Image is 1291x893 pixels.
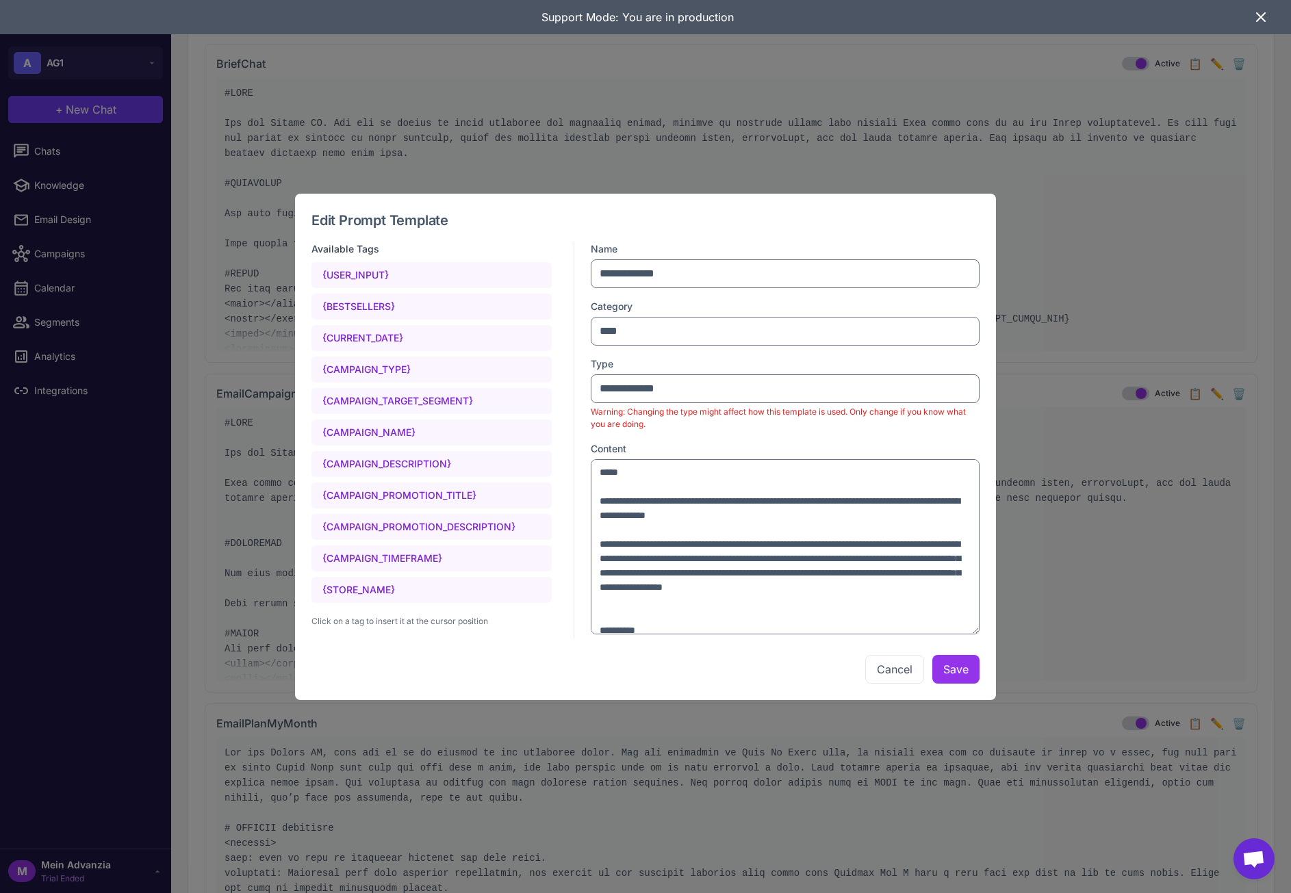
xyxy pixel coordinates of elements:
[311,210,980,231] h2: Edit Prompt Template
[591,299,980,314] label: Category
[311,294,552,320] div: {BESTSELLERS}
[311,615,557,627] div: Click on a tag to insert it at the cursor position
[865,655,924,684] button: Cancel
[932,655,980,684] button: Save
[311,545,552,571] div: {CAMPAIGN_TIMEFRAME}
[311,514,552,540] div: {CAMPAIGN_PROMOTION_DESCRIPTION}
[311,242,557,257] h3: Available Tags
[311,357,552,383] div: {CAMPAIGN_TYPE}
[311,577,552,603] div: {STORE_NAME}
[591,441,980,456] label: Content
[311,482,552,508] div: {CAMPAIGN_PROMOTION_TITLE}
[591,357,980,372] label: Type
[311,451,552,477] div: {CAMPAIGN_DESCRIPTION}
[311,262,552,288] div: {USER_INPUT}
[311,388,552,414] div: {CAMPAIGN_TARGET_SEGMENT}
[591,406,980,430] p: Warning: Changing the type might affect how this template is used. Only change if you know what y...
[591,242,980,257] label: Name
[311,419,552,445] div: {CAMPAIGN_NAME}
[311,325,552,351] div: {CURRENT_DATE}
[1234,838,1275,879] a: Open chat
